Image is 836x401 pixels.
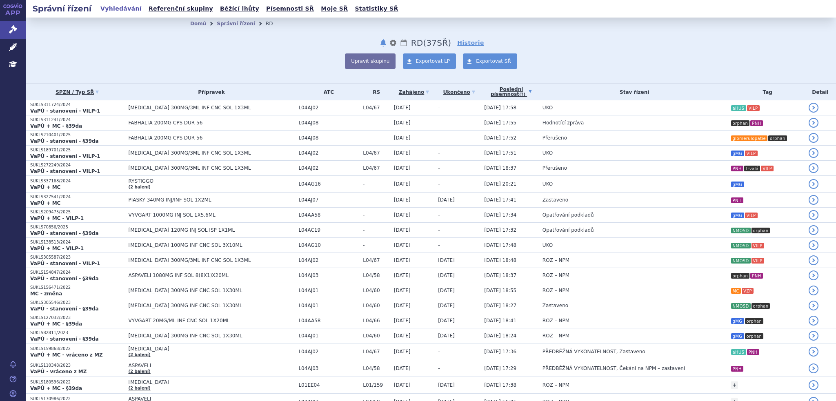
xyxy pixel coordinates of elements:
[731,273,750,279] i: orphan
[484,257,516,263] span: [DATE] 18:48
[30,385,82,391] strong: VaPÚ + MC - §39da
[363,273,390,278] span: L04/58
[394,366,411,371] span: [DATE]
[30,102,124,108] p: SUKLS311724/2024
[484,212,516,218] span: [DATE] 17:34
[543,366,685,371] span: PŘEDBĚŽNÁ VYKONATELNOST, Čekání na NPM – zastavení
[543,227,594,233] span: Opatřování podkladů
[30,123,82,129] strong: VaPÚ + MC - §39da
[124,84,294,100] th: Přípravek
[394,181,411,187] span: [DATE]
[394,333,411,339] span: [DATE]
[744,166,760,171] i: trvalá
[128,178,294,184] span: RYSTIGGO
[543,242,553,248] span: UKO
[363,181,390,187] span: -
[484,349,516,354] span: [DATE] 17:36
[809,240,818,250] a: detail
[484,135,516,141] span: [DATE] 17:52
[438,349,440,354] span: -
[363,242,390,248] span: -
[128,185,150,189] a: (2 balení)
[30,178,124,184] p: SUKLS337168/2024
[30,270,124,275] p: SUKLS154847/2024
[30,147,124,153] p: SUKLS189701/2025
[128,318,294,323] span: VYVGART 20MG/ML INF CNC SOL 1X20ML
[403,53,456,69] a: Exportovat LP
[394,227,411,233] span: [DATE]
[416,58,450,64] span: Exportovat LP
[298,349,359,354] span: L04AJ02
[438,212,440,218] span: -
[30,255,124,260] p: SUKLS305587/2023
[731,349,746,355] i: aHUS
[745,318,764,324] i: orphan
[727,84,805,100] th: Tag
[394,150,411,156] span: [DATE]
[438,257,455,263] span: [DATE]
[809,133,818,143] a: detail
[30,261,100,266] strong: VaPÚ - stanovení - VILP-1
[128,363,294,368] span: ASPAVELI
[298,120,359,126] span: L04AJ08
[217,21,255,27] a: Správní řízení
[484,105,516,111] span: [DATE] 17:58
[298,181,359,187] span: L04AG16
[359,84,390,100] th: RS
[809,103,818,113] a: detail
[768,135,787,141] i: orphan
[484,366,516,371] span: [DATE] 17:29
[438,333,455,339] span: [DATE]
[264,3,316,14] a: Písemnosti SŘ
[30,209,124,215] p: SUKLS209475/2025
[30,300,124,306] p: SUKLS305546/2023
[30,363,124,368] p: SUKLS110348/2023
[98,3,144,14] a: Vyhledávání
[543,288,569,293] span: ROZ – NPM
[30,230,99,236] strong: VaPÚ - stanovení - §39da
[438,181,440,187] span: -
[731,105,746,111] i: aHUS
[298,227,359,233] span: L04AC19
[128,197,294,203] span: PIASKY 340MG INJ/INF SOL 1X2ML
[363,366,390,371] span: L04/58
[742,288,754,294] i: VZP
[394,212,411,218] span: [DATE]
[484,197,516,203] span: [DATE] 17:41
[731,243,751,248] i: NMOSD
[30,138,99,144] strong: VaPÚ - stanovení - §39da
[731,303,751,309] i: NMOSD
[438,382,455,388] span: [DATE]
[128,273,294,278] span: ASPAVELI 1080MG INF SOL 8(8X1)X20ML
[438,86,480,98] a: Ukončeno
[345,53,396,69] button: Upravit skupinu
[30,336,99,342] strong: VaPÚ - stanovení - §39da
[543,197,568,203] span: Zastaveno
[809,195,818,205] a: detail
[128,120,294,126] span: FABHALTA 200MG CPS DUR 56
[438,120,440,126] span: -
[809,363,818,373] a: detail
[363,120,390,126] span: -
[30,200,60,206] strong: VaPÚ + MC
[543,135,567,141] span: Přerušeno
[363,150,390,156] span: L04/67
[30,369,87,374] strong: VaPÚ - vráceno z MZ
[484,165,516,171] span: [DATE] 18:37
[363,382,390,388] span: L01/159
[30,117,124,123] p: SUKLS311241/2024
[543,105,553,111] span: UKO
[30,86,124,98] a: SPZN / Typ SŘ
[394,86,434,98] a: Zahájeno
[543,120,584,126] span: Hodnotící zpráva
[543,349,645,354] span: PŘEDBĚŽNÁ VYKONATELNOST, Zastaveno
[30,379,124,385] p: SUKLS180596/2022
[809,316,818,326] a: detail
[394,257,411,263] span: [DATE]
[747,105,760,111] i: VILP
[809,163,818,173] a: detail
[484,150,516,156] span: [DATE] 17:51
[809,179,818,189] a: detail
[352,3,400,14] a: Statistiky SŘ
[750,273,763,279] i: PNH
